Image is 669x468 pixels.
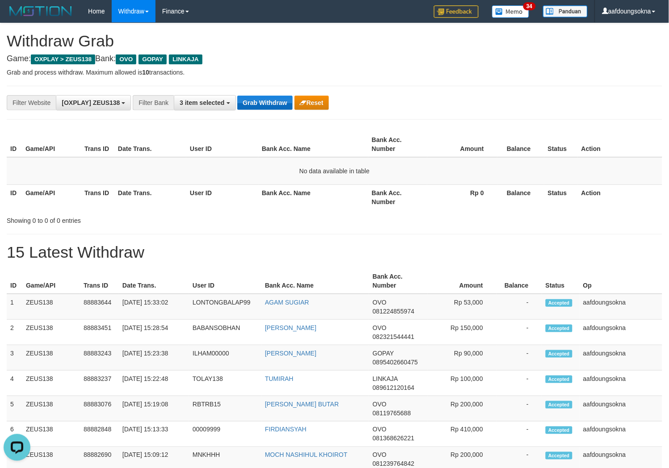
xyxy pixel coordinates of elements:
div: Showing 0 to 0 of 0 entries [7,213,272,225]
td: [DATE] 15:33:02 [119,294,189,320]
td: 3 [7,345,22,371]
th: ID [7,268,22,294]
span: Copy 0895402660475 to clipboard [373,359,418,366]
span: Accepted [546,376,572,383]
td: Rp 53,000 [428,294,496,320]
td: ZEUS138 [22,422,80,447]
td: aafdoungsokna [580,294,662,320]
div: Filter Website [7,95,56,110]
span: Copy 082321544441 to clipboard [373,333,414,340]
td: RBTRB15 [189,396,261,422]
td: - [496,396,542,422]
th: User ID [186,184,258,210]
th: Date Trans. [119,268,189,294]
span: GOPAY [139,54,167,64]
th: Bank Acc. Name [261,268,369,294]
span: OXPLAY > ZEUS138 [31,54,95,64]
td: LONTONGBALAP99 [189,294,261,320]
td: Rp 200,000 [428,396,496,422]
th: Balance [496,268,542,294]
td: ZEUS138 [22,396,80,422]
th: Bank Acc. Number [368,184,427,210]
td: ZEUS138 [22,320,80,345]
span: 34 [523,2,535,10]
th: Game/API [22,132,81,157]
td: 88882848 [80,422,119,447]
h1: Withdraw Grab [7,32,662,50]
th: Balance [497,184,544,210]
th: Status [544,132,578,157]
th: Trans ID [81,132,114,157]
th: Game/API [22,184,81,210]
td: 5 [7,396,22,422]
th: Status [542,268,580,294]
td: 6 [7,422,22,447]
td: - [496,371,542,396]
h4: Game: Bank: [7,54,662,63]
td: aafdoungsokna [580,345,662,371]
th: ID [7,184,22,210]
a: [PERSON_NAME] BUTAR [265,401,339,408]
button: Reset [295,96,329,110]
td: Rp 150,000 [428,320,496,345]
td: [DATE] 15:22:48 [119,371,189,396]
a: FIRDIANSYAH [265,426,307,433]
td: 00009999 [189,422,261,447]
th: Rp 0 [427,184,497,210]
td: Rp 100,000 [428,371,496,396]
button: Grab Withdraw [237,96,292,110]
p: Grab and process withdraw. Maximum allowed is transactions. [7,68,662,77]
span: LINKAJA [373,375,398,382]
th: Game/API [22,268,80,294]
th: Bank Acc. Number [368,132,427,157]
td: aafdoungsokna [580,371,662,396]
td: - [496,294,542,320]
td: Rp 410,000 [428,422,496,447]
th: User ID [186,132,258,157]
td: [DATE] 15:28:54 [119,320,189,345]
span: Accepted [546,401,572,409]
span: OVO [373,426,387,433]
span: GOPAY [373,350,394,357]
td: aafdoungsokna [580,422,662,447]
td: [DATE] 15:19:08 [119,396,189,422]
td: aafdoungsokna [580,320,662,345]
td: - [496,320,542,345]
td: 2 [7,320,22,345]
td: ZEUS138 [22,294,80,320]
span: Copy 081224855974 to clipboard [373,308,414,315]
td: 88883076 [80,396,119,422]
span: Accepted [546,426,572,434]
td: ZEUS138 [22,345,80,371]
span: Copy 081368626221 to clipboard [373,435,414,442]
span: [OXPLAY] ZEUS138 [62,99,120,106]
td: ZEUS138 [22,371,80,396]
th: Balance [497,132,544,157]
span: OVO [373,299,387,306]
th: Trans ID [80,268,119,294]
td: 4 [7,371,22,396]
h1: 15 Latest Withdraw [7,243,662,261]
span: Accepted [546,325,572,332]
strong: 10 [142,69,149,76]
a: [PERSON_NAME] [265,350,316,357]
span: Copy 089612120164 to clipboard [373,384,414,391]
span: OVO [373,401,387,408]
span: OVO [116,54,136,64]
span: Accepted [546,299,572,307]
th: Action [578,184,662,210]
img: MOTION_logo.png [7,4,75,18]
td: 1 [7,294,22,320]
img: Button%20Memo.svg [492,5,530,18]
th: Trans ID [81,184,114,210]
th: User ID [189,268,261,294]
th: Date Trans. [114,184,186,210]
td: No data available in table [7,157,662,185]
button: Open LiveChat chat widget [4,4,30,30]
td: aafdoungsokna [580,396,662,422]
span: OVO [373,451,387,459]
img: panduan.png [543,5,588,17]
td: - [496,345,542,371]
th: Bank Acc. Name [258,184,368,210]
th: Op [580,268,662,294]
